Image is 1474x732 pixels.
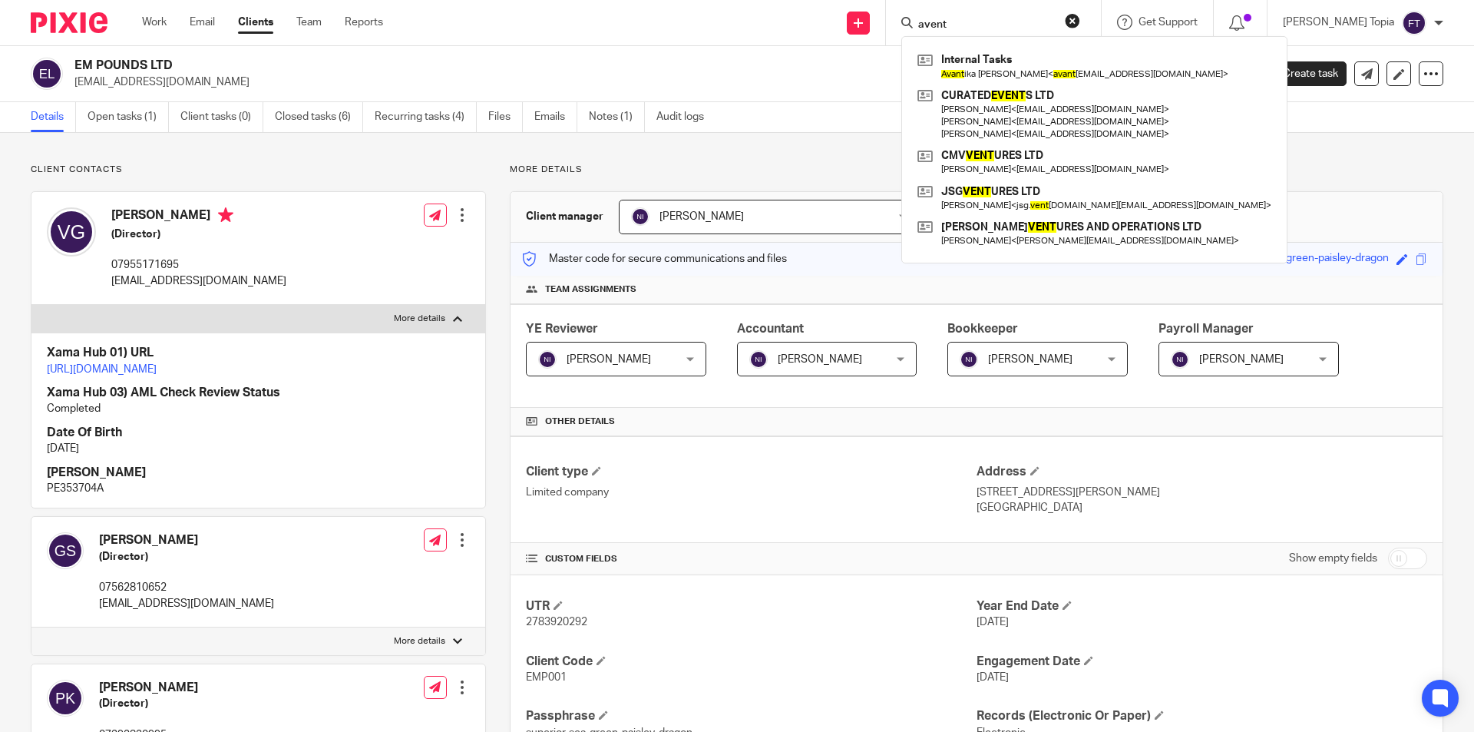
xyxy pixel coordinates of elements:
span: [PERSON_NAME] [778,354,862,365]
h4: Client type [526,464,977,480]
p: [PERSON_NAME] Topia [1283,15,1394,30]
h4: Client Code [526,654,977,670]
p: Completed [47,401,470,416]
h4: Engagement Date [977,654,1427,670]
img: svg%3E [47,532,84,569]
p: [DATE] [47,441,470,456]
h3: Client manager [526,209,603,224]
a: Client tasks (0) [180,102,263,132]
h4: CUSTOM FIELDS [526,553,977,565]
div: superior-sea-green-paisley-dragon [1222,250,1389,268]
span: Accountant [737,323,804,335]
p: [STREET_ADDRESS][PERSON_NAME] [977,485,1427,500]
span: [PERSON_NAME] [988,354,1072,365]
a: Notes (1) [589,102,645,132]
h4: UTR [526,598,977,614]
a: Recurring tasks (4) [375,102,477,132]
h4: [PERSON_NAME] [99,532,274,548]
img: svg%3E [538,350,557,369]
span: [DATE] [977,617,1009,628]
span: Team assignments [545,283,636,296]
a: Team [296,15,322,30]
a: Files [488,102,523,132]
a: Create task [1258,61,1347,86]
span: [PERSON_NAME] [659,211,744,222]
p: [GEOGRAPHIC_DATA] [977,500,1427,515]
p: [EMAIL_ADDRESS][DOMAIN_NAME] [74,75,1234,90]
p: 07955171695 [111,257,286,273]
p: More details [510,164,1443,176]
p: Master code for secure communications and files [522,251,787,267]
a: Details [31,102,76,132]
button: Clear [1065,13,1080,28]
span: EMP001 [526,672,567,683]
img: svg%3E [960,350,978,369]
label: Show empty fields [1289,551,1377,566]
h4: Year End Date [977,598,1427,614]
h5: (Director) [99,549,274,565]
img: svg%3E [47,680,84,717]
p: Limited company [526,485,977,500]
a: Reports [345,15,383,30]
h4: [PERSON_NAME] [111,207,286,227]
span: YE Reviewer [526,323,598,335]
input: Search [917,18,1055,32]
span: [PERSON_NAME] [567,354,651,365]
span: [PERSON_NAME] [1199,354,1284,365]
span: Get Support [1139,17,1198,28]
h4: [PERSON_NAME] [47,465,470,481]
img: svg%3E [1171,350,1189,369]
p: Client contacts [31,164,486,176]
img: svg%3E [631,207,649,226]
h5: (Director) [111,227,286,242]
img: svg%3E [749,350,768,369]
h5: (Director) [99,696,274,711]
p: More details [394,635,445,648]
h4: Xama Hub 03) AML Check Review Status [47,385,470,401]
img: svg%3E [31,58,63,90]
i: Primary [218,207,233,223]
h2: EM POUNDS LTD [74,58,1003,74]
img: Pixie [31,12,107,33]
p: PE353704A [47,481,470,496]
h4: Passphrase [526,708,977,724]
span: 2783920292 [526,617,587,628]
a: Closed tasks (6) [275,102,363,132]
p: [EMAIL_ADDRESS][DOMAIN_NAME] [99,596,274,611]
a: Emails [534,102,577,132]
p: 07562810652 [99,580,274,595]
a: Work [142,15,167,30]
span: Bookkeeper [947,323,1018,335]
span: Other details [545,416,615,428]
a: [URL][DOMAIN_NAME] [47,364,157,375]
h4: [PERSON_NAME] [99,680,274,696]
h4: Address [977,464,1427,480]
a: Email [190,15,215,30]
a: Open tasks (1) [88,102,169,132]
span: [DATE] [977,672,1009,683]
p: More details [394,313,445,325]
h4: Date Of Birth [47,425,470,441]
h4: Xama Hub 01) URL [47,345,470,361]
img: svg%3E [1402,11,1426,35]
img: svg%3E [47,207,96,257]
span: Payroll Manager [1158,323,1254,335]
h4: Records (Electronic Or Paper) [977,708,1427,724]
a: Clients [238,15,273,30]
p: [EMAIL_ADDRESS][DOMAIN_NAME] [111,273,286,289]
a: Audit logs [656,102,716,132]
